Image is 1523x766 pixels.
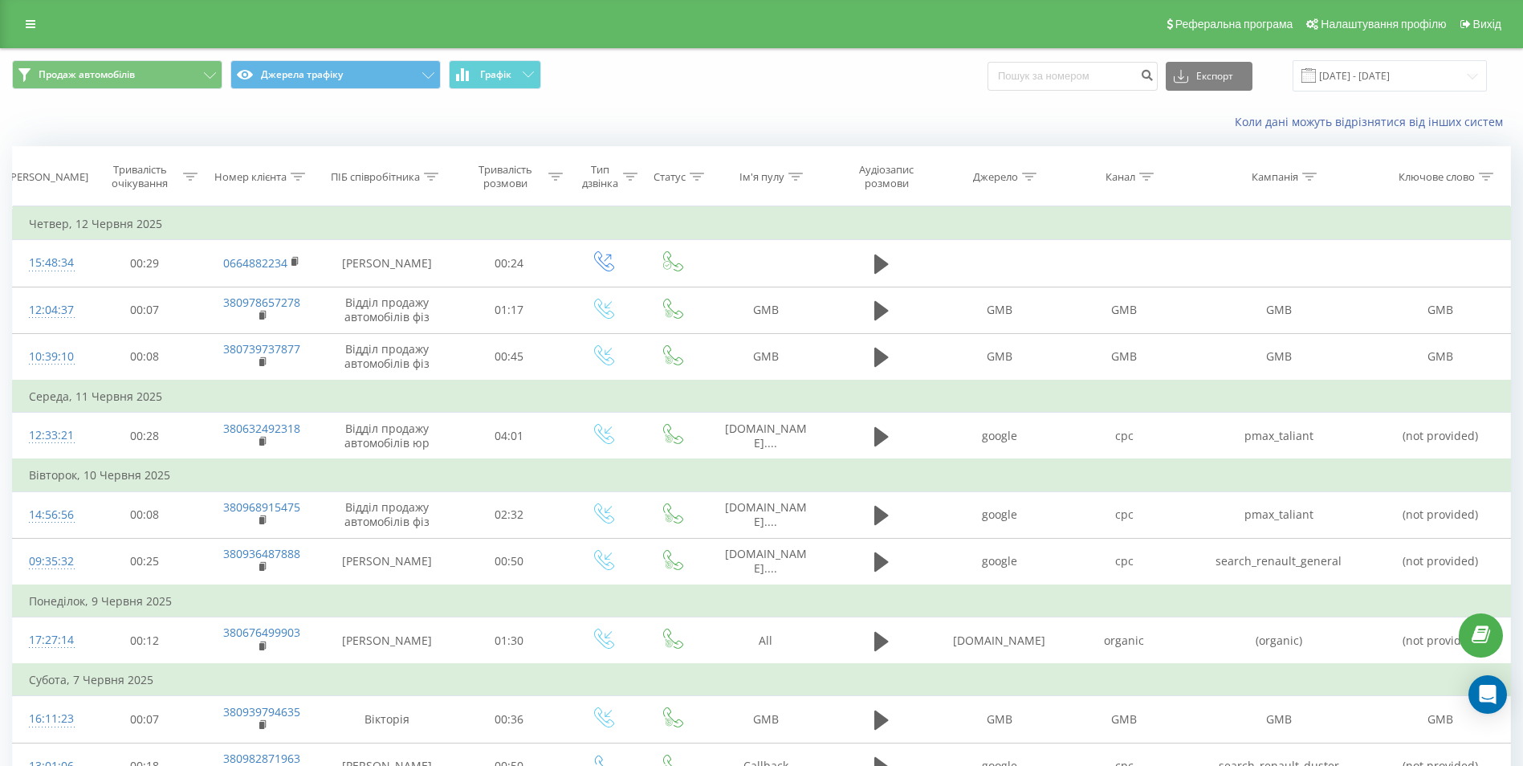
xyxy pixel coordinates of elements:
[1175,18,1293,31] span: Реферальна програма
[937,287,1061,333] td: GMB
[1371,696,1510,743] td: GMB
[654,170,686,184] div: Статус
[1187,696,1371,743] td: GMB
[7,170,88,184] div: [PERSON_NAME]
[739,170,784,184] div: Ім'я пулу
[1106,170,1135,184] div: Канал
[451,696,567,743] td: 00:36
[1371,333,1510,381] td: GMB
[230,60,441,89] button: Джерела трафіку
[1061,413,1186,460] td: cpc
[937,538,1061,585] td: google
[39,68,135,81] span: Продаж автомобілів
[1061,491,1186,538] td: cpc
[451,240,567,287] td: 00:24
[841,163,933,190] div: Аудіозапис розмови
[1371,617,1510,665] td: (not provided)
[214,170,287,184] div: Номер клієнта
[1371,538,1510,585] td: (not provided)
[29,546,71,577] div: 09:35:32
[973,170,1018,184] div: Джерело
[322,287,451,333] td: Відділ продажу автомобілів фіз
[29,499,71,531] div: 14:56:56
[1371,413,1510,460] td: (not provided)
[1187,413,1371,460] td: pmax_taliant
[451,491,567,538] td: 02:32
[725,499,807,529] span: [DOMAIN_NAME]....
[937,696,1061,743] td: GMB
[29,247,71,279] div: 15:48:34
[1371,287,1510,333] td: GMB
[13,381,1511,413] td: Середа, 11 Червня 2025
[725,546,807,576] span: [DOMAIN_NAME]....
[13,459,1511,491] td: Вівторок, 10 Червня 2025
[1399,170,1475,184] div: Ключове слово
[29,295,71,326] div: 12:04:37
[12,60,222,89] button: Продаж автомобілів
[29,625,71,656] div: 17:27:14
[13,585,1511,617] td: Понеділок, 9 Червня 2025
[1252,170,1298,184] div: Кампанія
[451,287,567,333] td: 01:17
[87,491,202,538] td: 00:08
[451,617,567,665] td: 01:30
[223,625,300,640] a: 380676499903
[223,295,300,310] a: 380978657278
[1235,114,1511,129] a: Коли дані можуть відрізнятися вiд інших систем
[87,333,202,381] td: 00:08
[100,163,179,190] div: Тривалість очікування
[466,163,544,190] div: Тривалість розмови
[87,617,202,665] td: 00:12
[87,240,202,287] td: 00:29
[322,696,451,743] td: Вікторія
[223,341,300,357] a: 380739737877
[1166,62,1252,91] button: Експорт
[1473,18,1501,31] span: Вихід
[1468,675,1507,714] div: Open Intercom Messenger
[322,538,451,585] td: [PERSON_NAME]
[706,696,826,743] td: GMB
[322,333,451,381] td: Відділ продажу автомобілів фіз
[725,421,807,450] span: [DOMAIN_NAME]....
[1187,617,1371,665] td: (organic)
[451,538,567,585] td: 00:50
[1187,333,1371,381] td: GMB
[706,617,826,665] td: All
[223,499,300,515] a: 380968915475
[331,170,420,184] div: ПІБ співробітника
[988,62,1158,91] input: Пошук за номером
[1371,491,1510,538] td: (not provided)
[937,333,1061,381] td: GMB
[87,696,202,743] td: 00:07
[322,491,451,538] td: Відділ продажу автомобілів фіз
[223,255,287,271] a: 0664882234
[937,413,1061,460] td: google
[1321,18,1446,31] span: Налаштування профілю
[581,163,618,190] div: Тип дзвінка
[223,546,300,561] a: 380936487888
[223,751,300,766] a: 380982871963
[937,617,1061,665] td: [DOMAIN_NAME]
[223,704,300,719] a: 380939794635
[322,413,451,460] td: Відділ продажу автомобілів юр
[1061,287,1186,333] td: GMB
[451,333,567,381] td: 00:45
[87,287,202,333] td: 00:07
[449,60,541,89] button: Графік
[1187,491,1371,538] td: pmax_taliant
[13,208,1511,240] td: Четвер, 12 Червня 2025
[1187,538,1371,585] td: search_renault_general
[1061,538,1186,585] td: cpc
[1061,333,1186,381] td: GMB
[13,664,1511,696] td: Субота, 7 Червня 2025
[322,617,451,665] td: [PERSON_NAME]
[451,413,567,460] td: 04:01
[29,703,71,735] div: 16:11:23
[223,421,300,436] a: 380632492318
[1061,617,1186,665] td: organic
[29,420,71,451] div: 12:33:21
[87,413,202,460] td: 00:28
[480,69,511,80] span: Графік
[1061,696,1186,743] td: GMB
[29,341,71,373] div: 10:39:10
